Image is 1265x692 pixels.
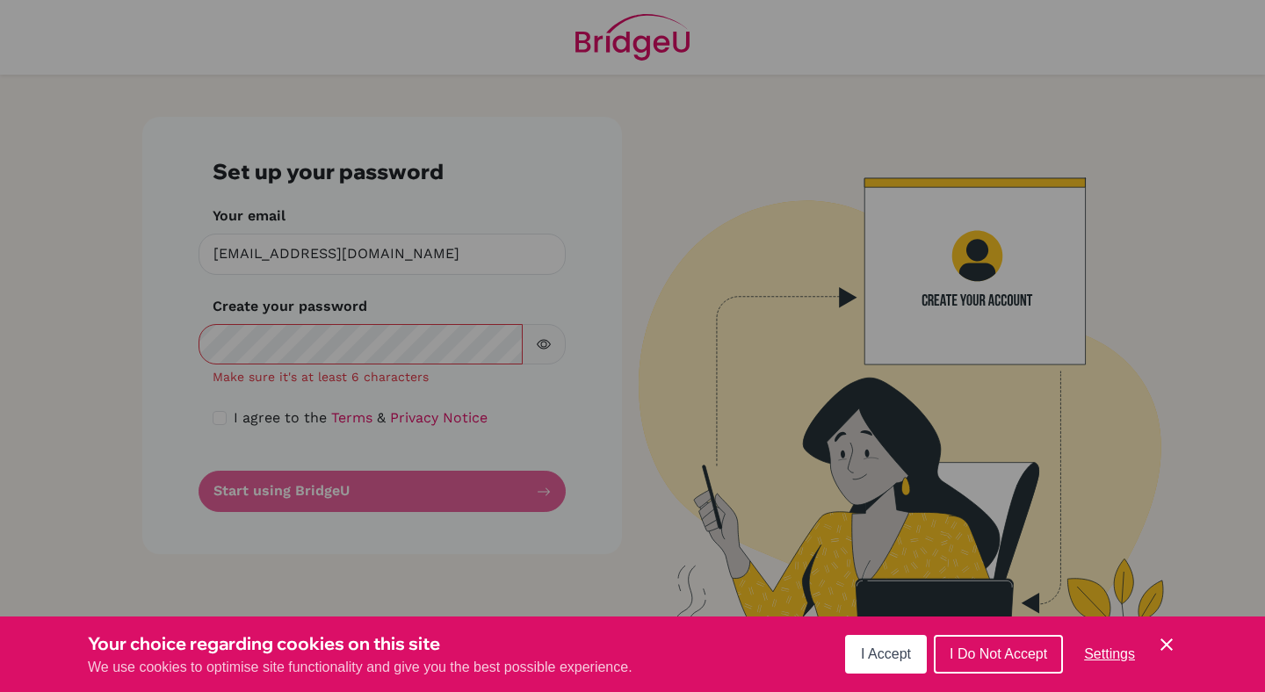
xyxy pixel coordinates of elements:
h3: Your choice regarding cookies on this site [88,631,632,657]
span: I Accept [861,646,911,661]
p: We use cookies to optimise site functionality and give you the best possible experience. [88,657,632,678]
button: Settings [1070,637,1149,672]
span: I Do Not Accept [950,646,1047,661]
button: I Accept [845,635,927,674]
span: Settings [1084,646,1135,661]
button: I Do Not Accept [934,635,1063,674]
button: Save and close [1156,634,1177,655]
